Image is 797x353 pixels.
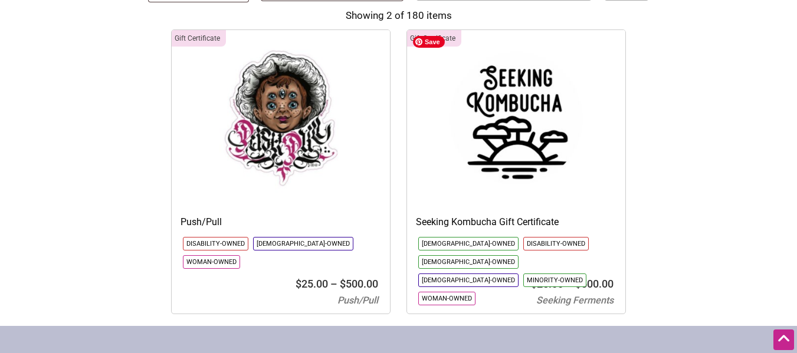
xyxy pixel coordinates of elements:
[416,216,616,229] h3: Seeking Kombucha Gift Certificate
[531,278,537,290] span: $
[296,278,301,290] span: $
[531,278,563,290] bdi: 25.00
[566,278,573,290] span: –
[181,216,381,229] h3: Push/Pull
[413,36,445,48] span: Save
[418,255,519,269] li: Click to show only this community
[183,255,240,269] li: Click to show only this community
[340,278,346,290] span: $
[337,295,378,306] span: Push/Pull
[183,237,248,250] li: Click to show only this community
[575,278,581,290] span: $
[418,273,519,287] li: Click to show only this community
[536,295,614,306] span: Seeking Ferments
[296,278,328,290] bdi: 25.00
[253,237,353,250] li: Click to show only this community
[773,329,794,350] div: Scroll Back to Top
[340,278,378,290] bdi: 500.00
[12,8,785,24] div: Showing 2 of 180 items
[418,237,519,250] li: Click to show only this community
[407,30,625,207] img: Gift Certificate Seeking Kombucha
[330,278,337,290] span: –
[418,292,475,305] li: Click to show only this community
[172,30,390,207] img: Push/Pull Gift Certificates
[575,278,614,290] bdi: 500.00
[523,237,589,250] li: Click to show only this community
[172,30,226,47] div: Click to show only this category
[407,30,461,47] div: Click to show only this category
[523,273,586,287] li: Click to show only this community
